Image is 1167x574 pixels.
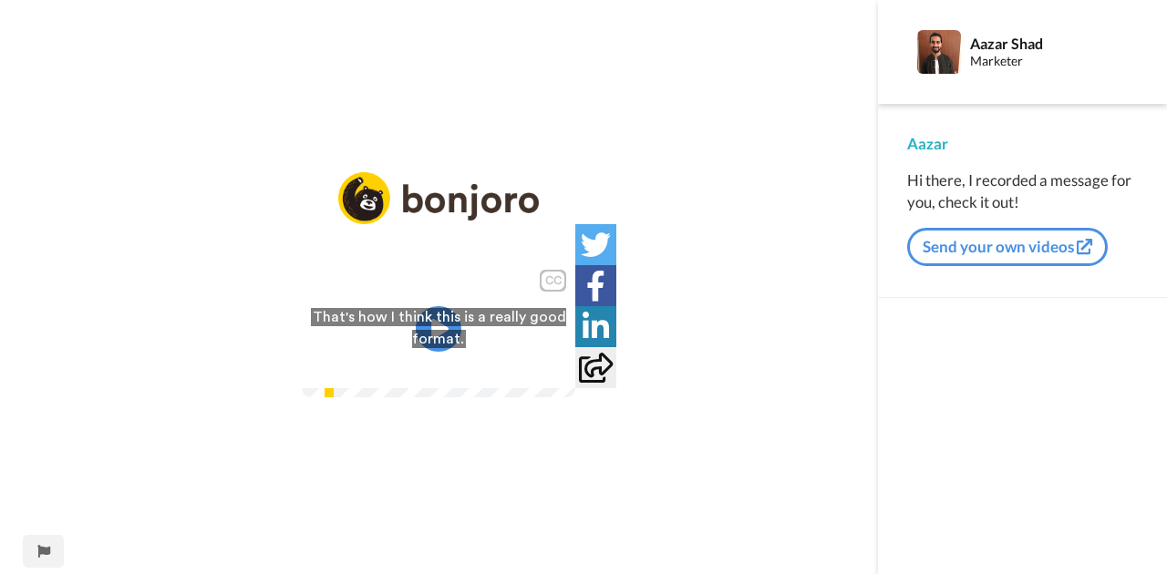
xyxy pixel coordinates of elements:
div: Hi there, I recorded a message for you, check it out! [907,169,1138,213]
span: 9:38 [360,352,392,374]
div: Aazar [907,133,1138,155]
img: Full screen [541,354,559,372]
button: Send your own videos [907,228,1108,266]
img: Profile Image [917,30,961,74]
img: logo_full.png [338,172,539,224]
div: CC [542,272,564,290]
div: Aazar Shad [970,35,1137,52]
div: Marketer [970,54,1137,69]
span: That's how I think this is a really good format. [311,308,566,348]
span: 3:36 [315,352,346,374]
span: / [350,352,356,374]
